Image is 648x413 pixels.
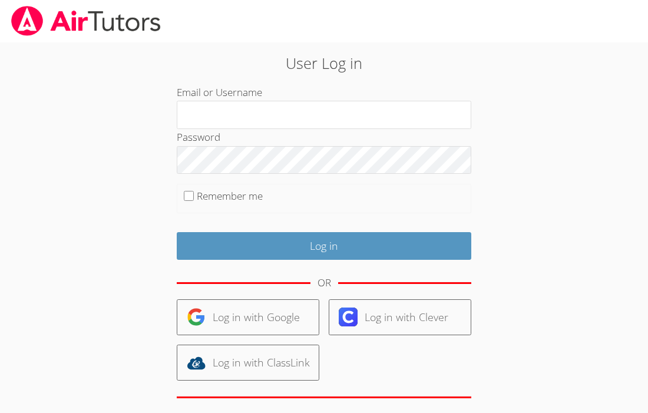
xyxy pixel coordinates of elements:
label: Email or Username [177,85,262,99]
img: clever-logo-6eab21bc6e7a338710f1a6ff85c0baf02591cd810cc4098c63d3a4b26e2feb20.svg [339,308,358,326]
img: classlink-logo-d6bb404cc1216ec64c9a2012d9dc4662098be43eaf13dc465df04b49fa7ab582.svg [187,353,206,372]
a: Log in with Clever [329,299,471,335]
label: Remember me [197,189,263,203]
div: OR [318,275,331,292]
img: google-logo-50288ca7cdecda66e5e0955fdab243c47b7ad437acaf1139b6f446037453330a.svg [187,308,206,326]
h2: User Log in [149,52,499,74]
a: Log in with Google [177,299,319,335]
input: Log in [177,232,471,260]
a: Log in with ClassLink [177,345,319,381]
img: airtutors_banner-c4298cdbf04f3fff15de1276eac7730deb9818008684d7c2e4769d2f7ddbe033.png [10,6,162,36]
label: Password [177,130,220,144]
